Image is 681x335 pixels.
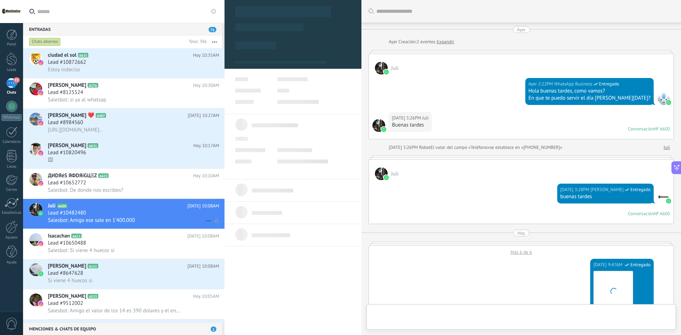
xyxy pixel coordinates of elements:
[48,240,86,247] span: Lead #10650488
[88,294,98,298] span: A523
[431,144,490,151] span: El valor del campo «Teléfono»
[186,38,207,45] div: Total: 386
[375,62,388,74] span: Juli
[490,144,563,151] span: se establece en «[PHONE_NUMBER]»
[23,139,225,168] a: avataricon[PERSON_NAME]A631Hoy 10:17AMLead #10820496🖼
[48,89,83,96] span: Lead #8125524
[207,35,222,48] button: Más
[1,188,22,192] div: Correo
[392,122,428,129] div: Buenas tardes
[384,175,389,180] img: waba.svg
[628,211,654,217] div: Conversación
[48,96,106,103] span: Salesbot: si ya al whatsap
[48,52,77,59] span: ciudad el sol
[187,233,219,240] span: [DATE] 10:08AM
[419,144,430,150] span: Robot
[1,211,22,215] div: Estadísticas
[392,115,422,122] div: [DATE] 3:26PM
[389,38,398,45] div: Ayer
[630,186,650,193] span: Entregado
[23,199,225,229] a: avatariconJuliA600[DATE] 10:08AMLead #10482480Salesbot: Amigo ese sale en 1’400.000
[593,261,624,268] div: [DATE] 9:47AM
[437,38,454,45] a: Expandir
[23,78,225,108] a: avataricon[PERSON_NAME]A276Hoy 10:30AMLead #8125524Salesbot: si ya al whatsap
[375,167,388,180] span: Juli
[193,293,219,300] span: Hoy 10:05AM
[1,68,22,72] div: Leads
[23,23,222,35] div: Entradas
[193,142,219,149] span: Hoy 10:17AM
[591,186,624,193] span: leonardo guzman (Oficina de Venta)
[48,263,86,270] span: [PERSON_NAME]
[188,112,219,119] span: [DATE] 10:27AM
[381,127,386,132] img: waba.svg
[48,142,86,149] span: [PERSON_NAME]
[193,172,219,179] span: Hoy 10:10AM
[88,264,98,268] span: A111
[422,115,428,122] span: Juli
[38,271,43,276] img: icon
[23,322,222,335] div: Menciones & Chats de equipo
[372,119,385,132] span: Juli
[48,127,102,133] span: [URL][DOMAIN_NAME]..
[23,169,225,199] a: avatariconДИDЯéS ЯФDЯíGЦΞZA622Hoy 10:10AMLead #10652772Salesbot: De donde nos escribes?
[13,77,20,83] span: 72
[666,100,671,105] img: waba.svg
[1,164,22,169] div: Listas
[1,42,22,47] div: Panel
[187,202,219,210] span: [DATE] 10:08AM
[391,171,399,177] span: Juli
[560,193,650,200] div: buenas tardes
[666,199,671,203] img: waba.svg
[88,143,98,148] span: A631
[38,121,43,125] img: icon
[664,144,670,151] a: Juli
[193,52,219,59] span: Hoy 10:35AM
[71,234,82,238] span: A621
[48,172,97,179] span: ДИDЯéS ЯФDЯíGЦΞZ
[48,187,123,194] span: Salesbot: De donde nos escribes?
[528,80,554,88] div: Ayer 2:22PM
[38,301,43,306] img: icon
[48,149,86,156] span: Lead #10820496
[187,263,219,270] span: [DATE] 10:08AM
[48,300,83,307] span: Lead #9512002
[630,261,650,268] span: Entregado
[78,53,88,57] span: A633
[48,179,86,186] span: Lead #10652772
[628,126,654,132] div: Conversación
[38,211,43,216] img: icon
[211,326,216,332] span: 1
[38,151,43,156] img: icon
[48,66,80,73] span: Estoy indeciso
[57,203,67,208] span: A600
[517,230,525,236] div: Hoy
[48,277,93,284] span: Si viene 4 huecos si
[389,38,454,45] div: Creación:
[38,60,43,65] img: icon
[23,289,225,319] a: avataricon[PERSON_NAME]A523Hoy 10:05AMLead #9512002Salesbot: Amigo el valor de los 14 es 390 dola...
[48,210,86,217] span: Lead #10482480
[391,65,399,72] span: Juli
[38,241,43,246] img: icon
[96,113,106,118] span: A407
[48,247,115,254] span: Salesbot: Si viene 4 huecos si
[88,83,98,88] span: A276
[48,112,94,119] span: [PERSON_NAME] ❤️
[38,181,43,186] img: icon
[389,144,419,151] div: [DATE] 3:26PM
[48,119,83,126] span: Lead #8984560
[23,108,225,138] a: avataricon[PERSON_NAME] ❤️A407[DATE] 10:27AMLead #8984560[URL][DOMAIN_NAME]..
[1,90,22,95] div: Chats
[369,246,674,255] div: Más 6 de 6
[98,173,109,178] span: A622
[23,229,225,259] a: avatariconIsacachanA621[DATE] 10:08AMLead #10650488Salesbot: Si viene 4 huecos si
[1,235,22,240] div: Ajustes
[38,90,43,95] img: icon
[48,59,86,66] span: Lead #10872662
[554,80,592,88] span: WhatsApp Business
[209,27,216,32] span: 71
[528,95,650,102] div: En que te puedo servir el día [PERSON_NAME][DATE]?
[657,92,670,105] span: WhatsApp Business
[654,126,670,132] div: № A600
